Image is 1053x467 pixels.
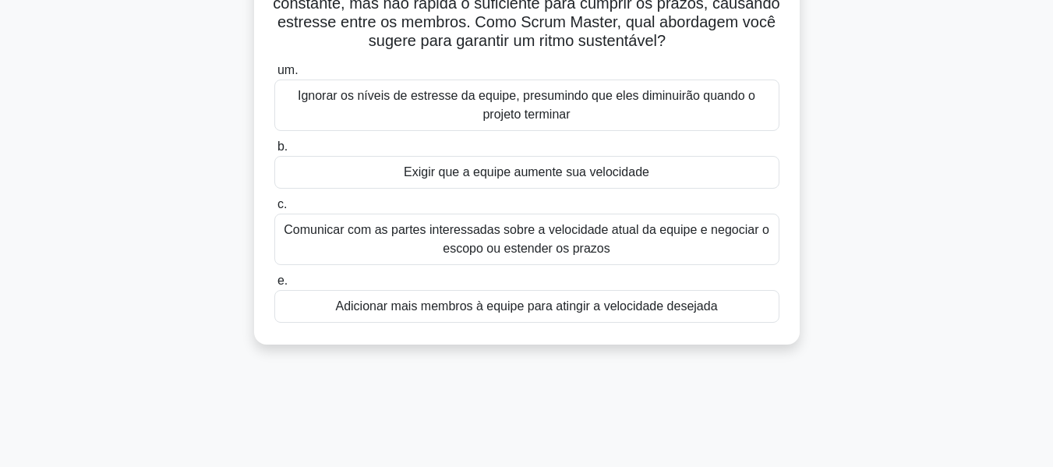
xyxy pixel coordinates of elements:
[277,274,288,287] font: e.
[284,223,769,255] font: Comunicar com as partes interessadas sobre a velocidade atual da equipe e negociar o escopo ou es...
[335,299,717,313] font: Adicionar mais membros à equipe para atingir a velocidade desejada
[277,63,299,76] font: um.
[404,165,649,179] font: Exigir que a equipe aumente sua velocidade
[277,197,287,211] font: c.
[298,89,755,121] font: Ignorar os níveis de estresse da equipe, presumindo que eles diminuirão quando o projeto terminar
[277,140,288,153] font: b.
